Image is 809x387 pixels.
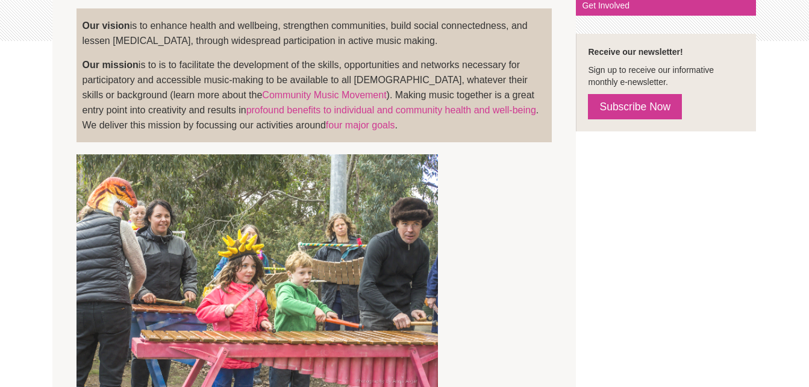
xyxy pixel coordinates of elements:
[588,47,682,57] strong: Receive our newsletter!
[83,18,546,48] p: is to enhance health and wellbeing, strengthen communities, build social connectedness, and lesse...
[588,94,682,119] a: Subscribe Now
[83,20,130,31] strong: Our vision
[83,57,546,133] p: is to is to facilitate the development of the skills, opportunities and networks necessary for pa...
[588,64,744,88] p: Sign up to receive our informative monthly e-newsletter.
[262,90,386,100] a: Community Music Movement
[326,120,395,130] a: four major goals
[246,105,536,115] a: profound benefits to individual and community health and well-being
[83,60,139,70] strong: Our mission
